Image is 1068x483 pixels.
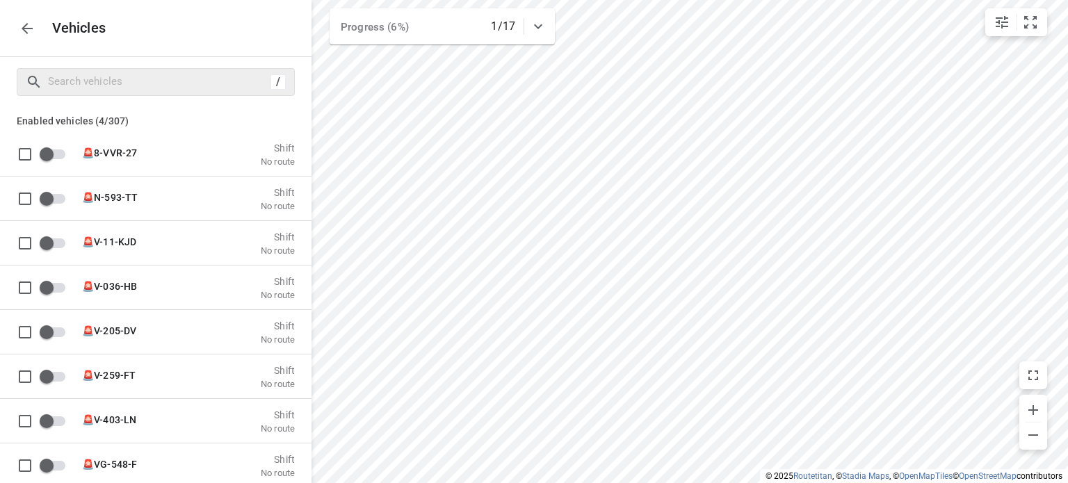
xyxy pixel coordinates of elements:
a: OpenMapTiles [899,471,953,481]
span: Enable [39,318,74,345]
span: Enable [39,140,74,167]
span: 🚨V-11-KJD [82,236,136,247]
span: 🚨8-VVR-27 [82,147,137,158]
p: Shift [261,409,295,420]
input: Search vehicles [48,71,270,92]
p: No route [261,245,295,256]
p: Shift [261,320,295,331]
span: 🚨V-403-LN [82,414,136,425]
span: 🚨V-036-HB [82,280,137,291]
span: 🚨V-259-FT [82,369,136,380]
a: Stadia Maps [842,471,889,481]
p: Shift [261,186,295,197]
p: Shift [261,142,295,153]
p: Shift [261,453,295,464]
p: Vehicles [41,20,106,36]
span: Enable [39,363,74,389]
p: No route [261,334,295,345]
span: 🚨N-593-TT [82,191,138,202]
p: No route [261,200,295,211]
p: 1/17 [491,18,515,35]
button: Fit zoom [1017,8,1044,36]
span: 🚨VG-548-F [82,458,137,469]
div: / [270,74,286,90]
span: 🚨V-205-DV [82,325,136,336]
p: Shift [261,364,295,375]
a: OpenStreetMap [959,471,1017,481]
span: Enable [39,274,74,300]
span: Enable [39,229,74,256]
p: Shift [261,231,295,242]
p: No route [261,378,295,389]
a: Routetitan [793,471,832,481]
button: Map settings [988,8,1016,36]
p: No route [261,156,295,167]
li: © 2025 , © , © © contributors [766,471,1062,481]
span: Progress (6%) [341,21,409,33]
p: No route [261,423,295,434]
div: Progress (6%)1/17 [330,8,555,44]
span: Enable [39,185,74,211]
span: Enable [39,452,74,478]
p: Shift [261,275,295,286]
p: No route [261,467,295,478]
span: Enable [39,407,74,434]
p: No route [261,289,295,300]
div: small contained button group [985,8,1047,36]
